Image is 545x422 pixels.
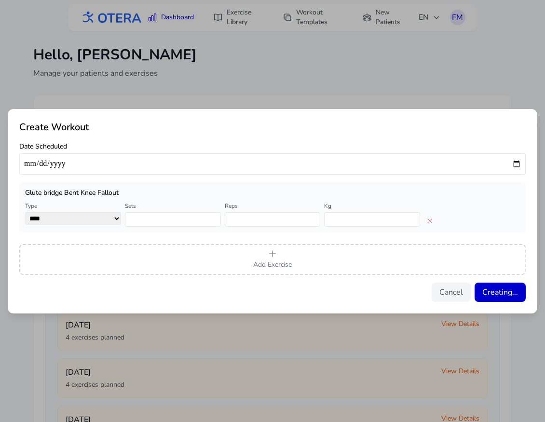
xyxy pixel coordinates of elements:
[25,188,520,198] h3: Glute bridge Bent Knee Fallout
[19,142,526,151] label: Date Scheduled
[125,202,136,210] label: Sets
[253,260,292,269] span: Add Exercise
[25,202,37,210] label: Type
[19,244,526,275] button: Add Exercise
[432,283,471,302] button: Cancel
[324,202,331,210] label: Kg
[225,202,238,210] label: Reps
[475,283,526,302] button: Creating...
[19,121,526,134] h2: Create Workout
